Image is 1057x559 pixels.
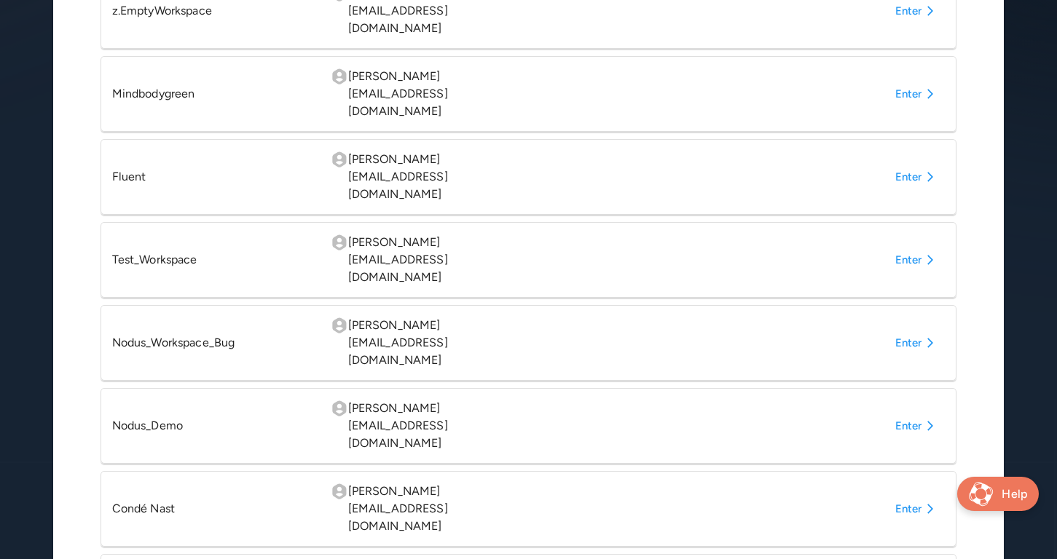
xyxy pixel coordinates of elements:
[112,334,321,352] p: Nodus_Workspace_Bug
[889,81,946,107] button: Enter
[112,251,321,269] p: Test_Workspace
[889,496,946,522] button: Enter
[889,164,946,190] button: Enter
[112,168,321,186] p: Fluent
[331,151,539,203] p: [PERSON_NAME][EMAIL_ADDRESS][DOMAIN_NAME]
[112,2,321,20] p: z.EmptyWorkspace
[331,483,539,535] p: [PERSON_NAME][EMAIL_ADDRESS][DOMAIN_NAME]
[112,417,321,435] p: Nodus_Demo
[331,400,539,452] p: [PERSON_NAME][EMAIL_ADDRESS][DOMAIN_NAME]
[889,413,946,439] button: Enter
[331,317,539,369] p: [PERSON_NAME][EMAIL_ADDRESS][DOMAIN_NAME]
[889,330,946,356] button: Enter
[112,500,321,518] p: Condé Nast
[889,247,946,273] button: Enter
[331,234,539,286] p: [PERSON_NAME][EMAIL_ADDRESS][DOMAIN_NAME]
[112,85,321,103] p: Mindbodygreen
[331,68,539,120] p: [PERSON_NAME][EMAIL_ADDRESS][DOMAIN_NAME]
